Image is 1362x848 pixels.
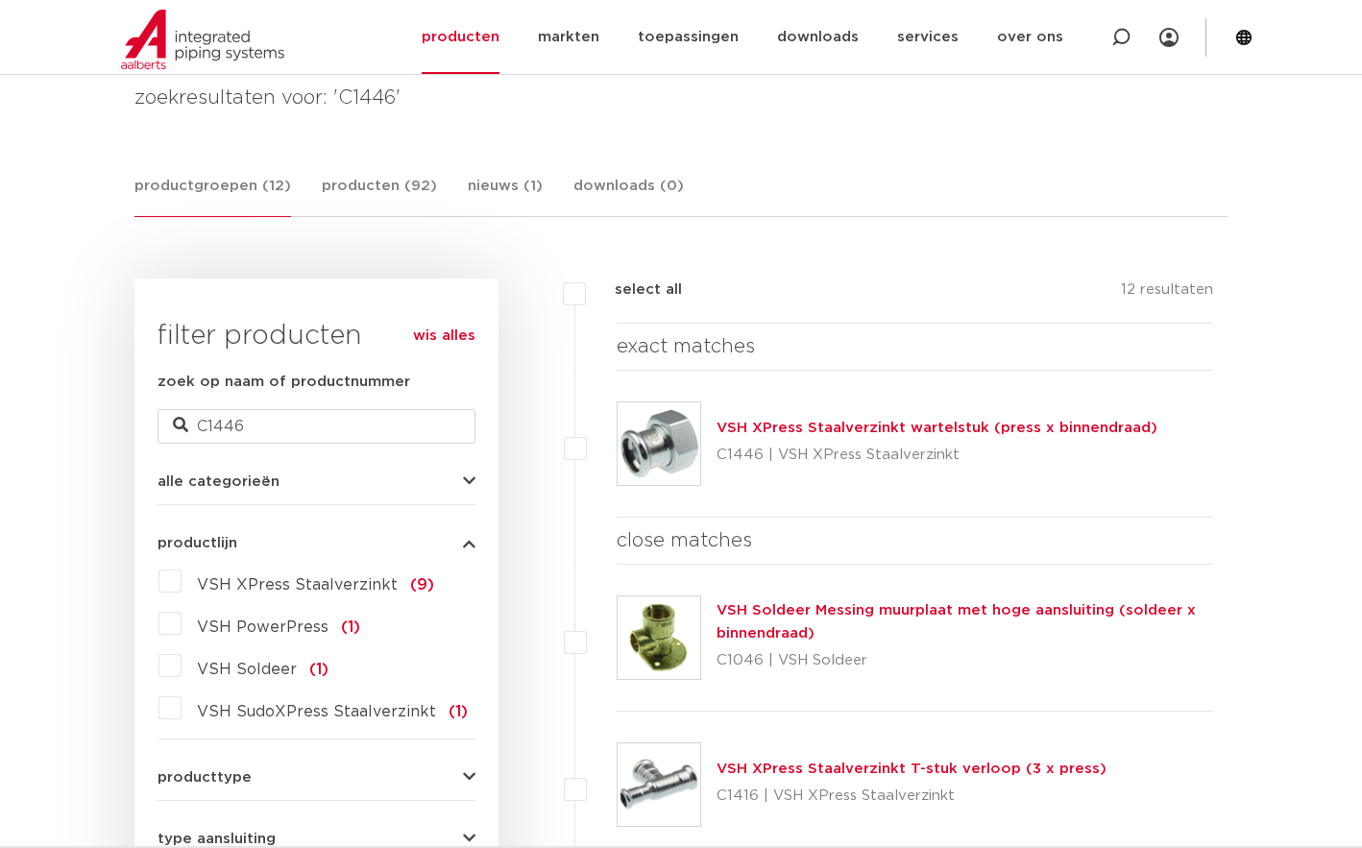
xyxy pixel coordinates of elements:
span: (9) [410,577,434,593]
span: productlijn [158,536,237,550]
label: select all [586,279,682,302]
p: C1416 | VSH XPress Staalverzinkt [717,781,1107,812]
span: VSH Soldeer [197,662,297,677]
span: producttype [158,770,252,785]
h4: close matches [617,525,1213,556]
button: producttype [158,770,475,785]
span: VSH PowerPress [197,619,328,635]
a: downloads (0) [573,175,684,216]
img: Thumbnail for VSH XPress Staalverzinkt wartelstuk (press x binnendraad) [618,402,700,485]
span: type aansluiting [158,832,276,846]
h4: exact matches [617,331,1213,362]
button: alle categorieën [158,474,475,489]
span: (1) [341,619,360,635]
a: productgroepen (12) [134,175,291,217]
h3: filter producten [158,317,475,355]
a: VSH XPress Staalverzinkt T-stuk verloop (3 x press) [717,762,1107,776]
a: wis alles [413,325,475,348]
span: VSH XPress Staalverzinkt [197,577,398,593]
span: (1) [309,662,328,677]
img: Thumbnail for VSH Soldeer Messing muurplaat met hoge aansluiting (soldeer x binnendraad) [618,596,700,679]
a: nieuws (1) [468,175,543,216]
a: VSH XPress Staalverzinkt wartelstuk (press x binnendraad) [717,421,1157,435]
p: C1446 | VSH XPress Staalverzinkt [717,440,1157,471]
label: zoek op naam of productnummer [158,371,410,394]
a: producten (92) [322,175,437,216]
span: VSH SudoXPress Staalverzinkt [197,704,436,719]
button: productlijn [158,536,475,550]
p: 12 resultaten [1121,279,1213,308]
p: C1046 | VSH Soldeer [717,645,1213,676]
span: (1) [449,704,468,719]
a: VSH Soldeer Messing muurplaat met hoge aansluiting (soldeer x binnendraad) [717,603,1196,641]
img: Thumbnail for VSH XPress Staalverzinkt T-stuk verloop (3 x press) [618,743,700,826]
input: zoeken [158,409,475,444]
h4: zoekresultaten voor: 'C1446' [134,83,1228,113]
span: alle categorieën [158,474,280,489]
button: type aansluiting [158,832,475,846]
